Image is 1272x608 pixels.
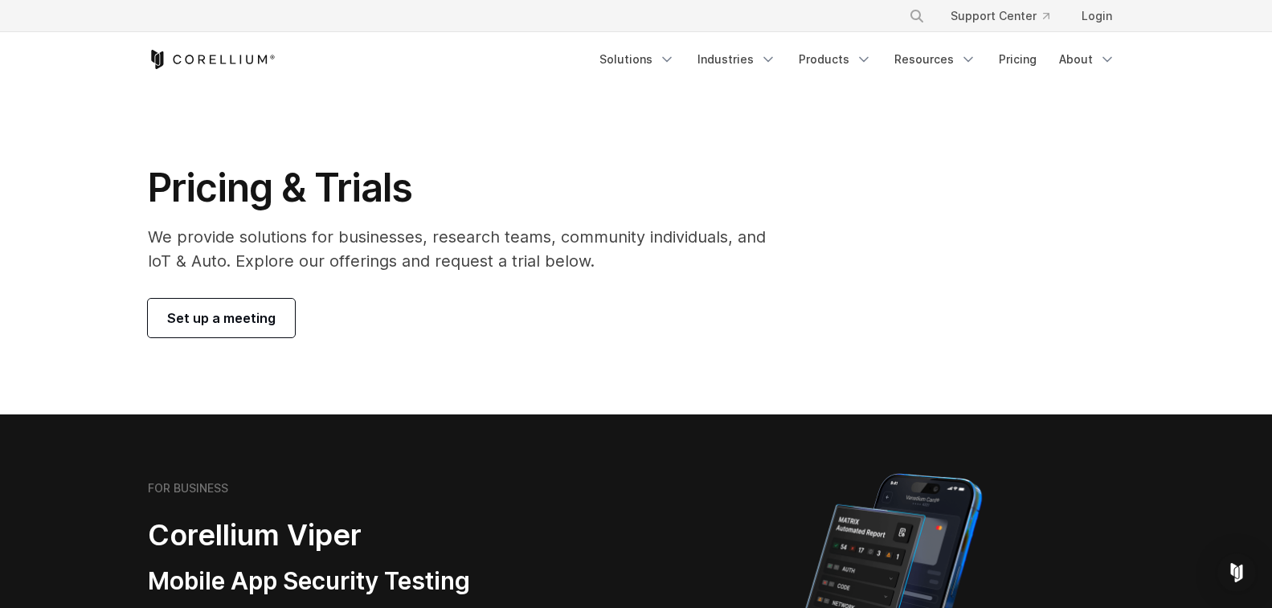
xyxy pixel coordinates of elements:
div: Open Intercom Messenger [1217,553,1256,592]
a: Industries [688,45,786,74]
div: Navigation Menu [890,2,1125,31]
a: Support Center [938,2,1062,31]
h3: Mobile App Security Testing [148,566,559,597]
a: Corellium Home [148,50,276,69]
a: Solutions [590,45,685,74]
a: Login [1069,2,1125,31]
h6: FOR BUSINESS [148,481,228,496]
span: Set up a meeting [167,308,276,328]
a: Set up a meeting [148,299,295,337]
a: Resources [885,45,986,74]
h2: Corellium Viper [148,517,559,553]
p: We provide solutions for businesses, research teams, community individuals, and IoT & Auto. Explo... [148,225,788,273]
a: Products [789,45,881,74]
a: Pricing [989,45,1046,74]
div: Navigation Menu [590,45,1125,74]
button: Search [902,2,931,31]
a: About [1049,45,1125,74]
h1: Pricing & Trials [148,164,788,212]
